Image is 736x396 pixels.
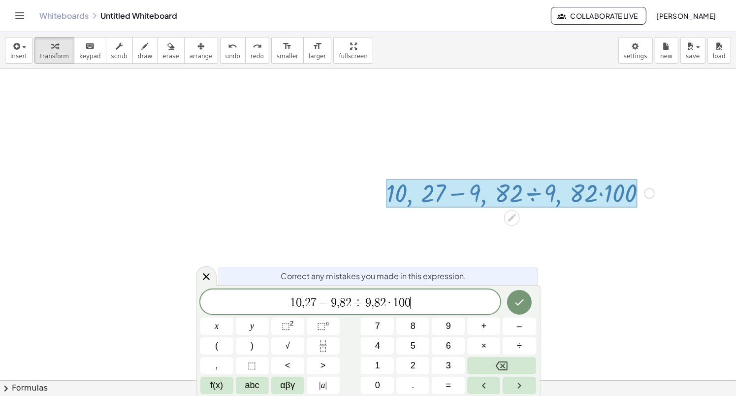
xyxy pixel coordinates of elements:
[40,53,69,60] span: transform
[228,40,237,52] i: undo
[271,377,304,394] button: Greek alphabet
[503,318,536,335] button: Minus
[271,37,304,64] button: format_sizesmaller
[331,297,337,309] span: 9
[200,377,233,394] button: Functions
[251,53,264,60] span: redo
[319,380,321,390] span: |
[307,318,340,335] button: Superscript
[215,320,219,333] span: x
[200,318,233,335] button: x
[371,297,374,309] span: ,
[411,339,416,353] span: 5
[467,357,536,374] button: Backspace
[12,8,28,24] button: Toggle navigation
[396,357,429,374] button: 2
[481,320,487,333] span: +
[361,357,394,374] button: 1
[446,359,451,372] span: 3
[393,297,399,309] span: 1
[396,318,429,335] button: 8
[346,297,352,309] span: 2
[281,270,467,282] span: Correct any mistakes you made in this expression.
[411,359,416,372] span: 2
[375,339,380,353] span: 4
[503,337,536,355] button: Divide
[282,321,290,331] span: ⬚
[302,297,305,309] span: ,
[309,53,326,60] span: larger
[551,7,646,25] button: Collaborate Live
[386,297,393,309] span: ·
[290,320,294,327] sup: 2
[361,337,394,355] button: 4
[325,380,327,390] span: |
[686,53,700,60] span: save
[132,37,158,64] button: draw
[271,357,304,374] button: Less than
[271,337,304,355] button: Square root
[220,37,246,64] button: undoundo
[277,53,298,60] span: smaller
[5,37,32,64] button: insert
[138,53,153,60] span: draw
[248,359,256,372] span: ⬚
[210,379,223,392] span: f(x)
[319,379,327,392] span: a
[236,357,269,374] button: Placeholder
[432,377,465,394] button: Equals
[184,37,218,64] button: arrange
[411,320,416,333] span: 8
[412,379,414,392] span: .
[396,377,429,394] button: .
[250,320,254,333] span: y
[303,37,331,64] button: format_sizelarger
[34,37,74,64] button: transform
[200,337,233,355] button: (
[405,297,411,309] span: 0
[85,40,95,52] i: keyboard
[446,339,451,353] span: 6
[374,297,380,309] span: 8
[481,339,487,353] span: ×
[245,37,269,64] button: redoredo
[245,379,259,392] span: abc
[111,53,128,60] span: scrub
[190,53,213,60] span: arrange
[467,337,500,355] button: Times
[375,379,380,392] span: 0
[340,297,346,309] span: 8
[200,357,233,374] button: ,
[290,297,296,309] span: 1
[375,320,380,333] span: 7
[380,297,386,309] span: 2
[503,377,536,394] button: Right arrow
[10,53,27,60] span: insert
[517,339,522,353] span: ÷
[307,377,340,394] button: Absolute value
[307,357,340,374] button: Greater than
[283,40,292,52] i: format_size
[707,37,731,64] button: load
[339,53,367,60] span: fullscreen
[432,318,465,335] button: 9
[467,377,500,394] button: Left arrow
[361,377,394,394] button: 0
[236,318,269,335] button: y
[74,37,106,64] button: keyboardkeypad
[648,7,724,25] button: [PERSON_NAME]
[361,318,394,335] button: 7
[660,53,672,60] span: new
[656,11,716,20] span: [PERSON_NAME]
[307,337,340,355] button: Fraction
[317,321,325,331] span: ⬚
[305,297,311,309] span: 2
[162,53,179,60] span: erase
[280,379,295,392] span: αβγ
[337,297,340,309] span: ,
[271,318,304,335] button: Squared
[507,290,532,315] button: Done
[216,359,218,372] span: ,
[618,37,653,64] button: settings
[446,320,451,333] span: 9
